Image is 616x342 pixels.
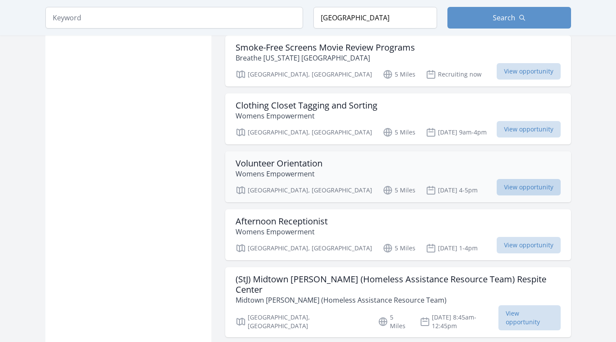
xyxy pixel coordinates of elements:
[45,7,303,29] input: Keyword
[378,313,409,330] p: 5 Miles
[225,93,571,144] a: Clothing Closet Tagging and Sorting Womens Empowerment [GEOGRAPHIC_DATA], [GEOGRAPHIC_DATA] 5 Mil...
[420,313,498,330] p: [DATE] 8:45am-12:45pm
[426,243,478,253] p: [DATE] 1-4pm
[236,127,372,137] p: [GEOGRAPHIC_DATA], [GEOGRAPHIC_DATA]
[236,111,377,121] p: Womens Empowerment
[236,169,322,179] p: Womens Empowerment
[498,305,560,330] span: View opportunity
[236,227,328,237] p: Womens Empowerment
[236,69,372,80] p: [GEOGRAPHIC_DATA], [GEOGRAPHIC_DATA]
[236,42,415,53] h3: Smoke-Free Screens Movie Review Programs
[236,274,561,295] h3: (StJ) Midtown [PERSON_NAME] (Homeless Assistance Resource Team) Respite Center
[426,69,482,80] p: Recruiting now
[426,185,478,195] p: [DATE] 4-5pm
[225,151,571,202] a: Volunteer Orientation Womens Empowerment [GEOGRAPHIC_DATA], [GEOGRAPHIC_DATA] 5 Miles [DATE] 4-5p...
[426,127,487,137] p: [DATE] 9am-4pm
[236,185,372,195] p: [GEOGRAPHIC_DATA], [GEOGRAPHIC_DATA]
[236,295,561,305] p: Midtown [PERSON_NAME] (Homeless Assistance Resource Team)
[493,13,515,23] span: Search
[225,35,571,86] a: Smoke-Free Screens Movie Review Programs Breathe [US_STATE] [GEOGRAPHIC_DATA] [GEOGRAPHIC_DATA], ...
[236,243,372,253] p: [GEOGRAPHIC_DATA], [GEOGRAPHIC_DATA]
[497,63,561,80] span: View opportunity
[497,179,561,195] span: View opportunity
[236,100,377,111] h3: Clothing Closet Tagging and Sorting
[447,7,571,29] button: Search
[383,185,415,195] p: 5 Miles
[236,53,415,63] p: Breathe [US_STATE] [GEOGRAPHIC_DATA]
[383,69,415,80] p: 5 Miles
[383,127,415,137] p: 5 Miles
[225,267,571,337] a: (StJ) Midtown [PERSON_NAME] (Homeless Assistance Resource Team) Respite Center Midtown [PERSON_NA...
[236,313,367,330] p: [GEOGRAPHIC_DATA], [GEOGRAPHIC_DATA]
[497,237,561,253] span: View opportunity
[313,7,437,29] input: Location
[225,209,571,260] a: Afternoon Receptionist Womens Empowerment [GEOGRAPHIC_DATA], [GEOGRAPHIC_DATA] 5 Miles [DATE] 1-4...
[383,243,415,253] p: 5 Miles
[236,158,322,169] h3: Volunteer Orientation
[497,121,561,137] span: View opportunity
[236,216,328,227] h3: Afternoon Receptionist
